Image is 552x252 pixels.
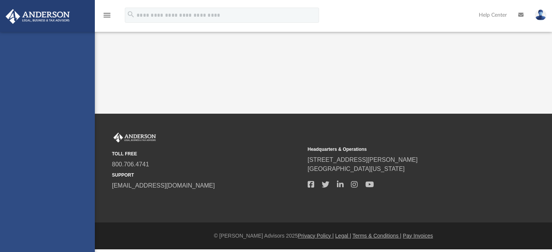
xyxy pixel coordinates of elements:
[112,150,302,157] small: TOLL FREE
[403,233,433,239] a: Pay Invoices
[102,11,112,20] i: menu
[352,233,401,239] a: Terms & Conditions |
[127,10,135,19] i: search
[112,172,302,178] small: SUPPORT
[298,233,334,239] a: Privacy Policy |
[308,157,418,163] a: [STREET_ADDRESS][PERSON_NAME]
[102,14,112,20] a: menu
[112,133,157,142] img: Anderson Advisors Platinum Portal
[95,232,552,240] div: © [PERSON_NAME] Advisors 2025
[535,9,546,20] img: User Pic
[308,146,498,153] small: Headquarters & Operations
[3,9,72,24] img: Anderson Advisors Platinum Portal
[308,166,405,172] a: [GEOGRAPHIC_DATA][US_STATE]
[335,233,351,239] a: Legal |
[112,161,149,167] a: 800.706.4741
[112,182,215,189] a: [EMAIL_ADDRESS][DOMAIN_NAME]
